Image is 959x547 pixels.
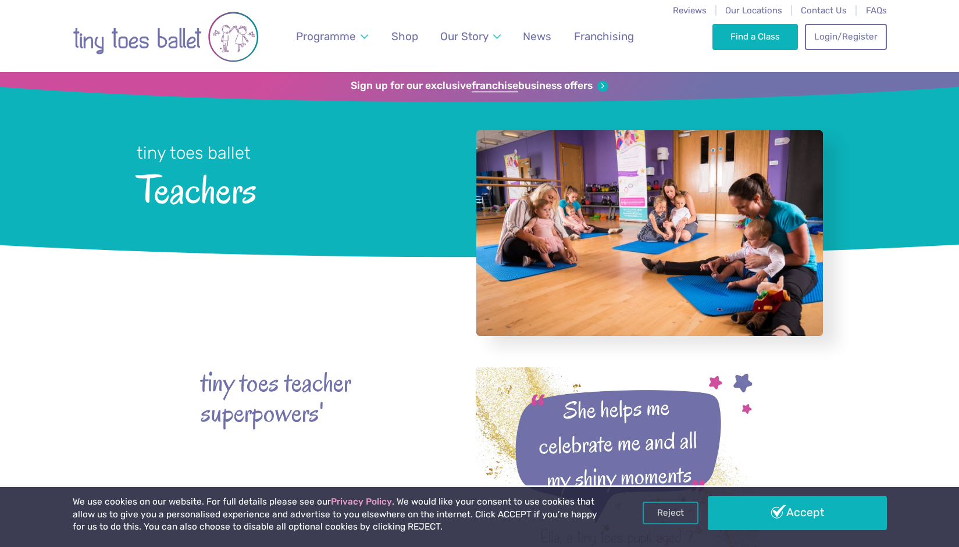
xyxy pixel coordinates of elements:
span: Shop [391,30,418,43]
span: Franchising [574,30,634,43]
a: News [518,23,557,50]
a: Find a Class [712,24,798,49]
span: Teachers [137,165,445,212]
a: Programme [290,23,373,50]
a: Privacy Policy [331,496,392,507]
a: Our Story [434,23,506,50]
strong: franchise [472,80,518,92]
a: Our Locations [725,5,782,16]
a: Accept [708,496,887,530]
a: Shop [386,23,423,50]
span: Our Story [440,30,489,43]
a: Sign up for our exclusivefranchisebusiness offers [351,80,608,92]
a: Login/Register [805,24,886,49]
a: Reject [643,502,698,524]
a: Franchising [568,23,639,50]
img: tiny toes ballet [73,8,259,66]
a: Reviews [673,5,707,16]
strong: tiny toes teacher superpowers' [201,367,410,429]
span: News [523,30,551,43]
a: FAQs [866,5,887,16]
span: Programme [296,30,356,43]
a: Contact Us [801,5,847,16]
p: We use cookies on our website. For full details please see our . We would like your consent to us... [73,496,602,534]
small: tiny toes ballet [137,143,251,163]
